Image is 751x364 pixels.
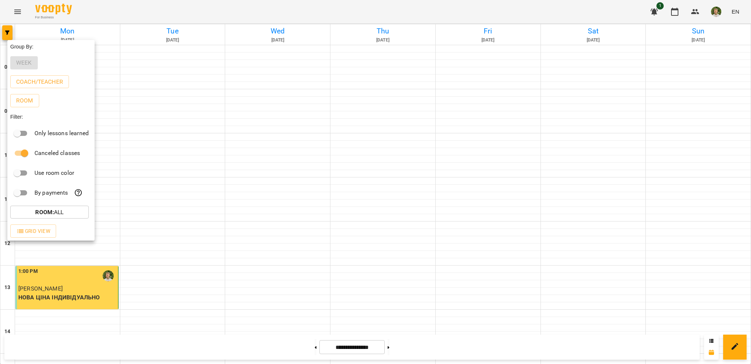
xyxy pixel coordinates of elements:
[16,96,33,105] p: Room
[10,206,89,219] button: Room:All
[10,224,56,238] button: Grid View
[7,110,95,123] div: Filter:
[10,75,69,89] button: Coach/Teacher
[35,208,63,217] p: All
[16,227,50,235] span: Grid View
[34,188,68,197] p: By payments
[10,94,39,107] button: Room
[34,129,89,138] p: Only lessons learned
[7,40,95,53] div: Group By:
[34,169,74,177] p: Use room color
[16,78,63,86] p: Coach/Teacher
[35,209,54,216] b: Room :
[34,149,80,158] p: Canceled classes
